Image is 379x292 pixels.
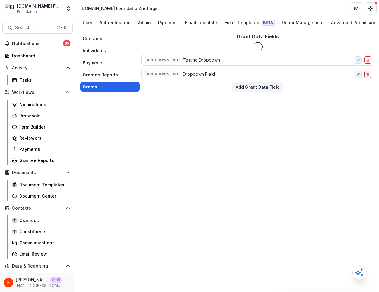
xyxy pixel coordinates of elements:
a: Admin [135,17,153,29]
button: Individuals [80,46,140,56]
p: Dropdown Field [183,71,215,77]
a: Advanced Permission [329,17,379,29]
a: Communications [10,238,73,248]
button: Open Workflows [2,87,73,97]
a: Document Center [10,191,73,201]
button: Contacts [80,34,140,43]
span: Data & Reporting [12,264,63,269]
h2: Grant Data Fields [237,34,279,40]
div: Grantee Reports [19,157,68,163]
span: Dropdown List [145,71,180,77]
div: Document Center [19,193,68,199]
button: Open AI Assistant [352,265,367,280]
p: [PERSON_NAME] [16,277,48,283]
button: Notifications35 [2,39,73,48]
div: Donor Management [279,18,326,27]
span: Contacts [12,206,63,211]
div: [DOMAIN_NAME] Foundation Settings [80,5,158,11]
a: Authentication [97,17,133,29]
a: Payments [10,144,73,154]
a: Reviewers [10,133,73,143]
button: Grantee Reports [80,70,140,80]
span: Dropdown List [145,57,180,63]
button: Payments [80,58,140,68]
a: Donor Management [279,17,326,29]
p: [EMAIL_ADDRESS][DOMAIN_NAME] [16,283,62,288]
button: Open entity switcher [64,2,73,14]
div: [DOMAIN_NAME] Foundation [17,3,62,9]
div: Document Templates [19,182,68,188]
button: edit-field-row [355,56,362,64]
div: Form Builder [19,124,68,130]
span: Documents [12,170,63,175]
a: Grantees [10,215,73,225]
a: Document Templates [10,180,73,190]
div: Communications [19,240,68,246]
button: Search... [2,22,73,34]
span: Notifications [12,41,63,46]
div: Proposals [19,113,68,119]
button: Open Documents [2,168,73,177]
img: Bill.com Foundation [5,4,14,13]
div: Email Review [19,251,68,257]
button: More [64,279,72,286]
a: User [80,17,95,29]
div: Pipelines [156,18,180,27]
p: Testing Dropdown [183,57,220,63]
div: Nominations [19,101,68,108]
a: Email Review [10,249,73,259]
div: Reviewers [19,135,68,141]
div: Tasks [19,77,68,83]
div: Email Templates [222,18,277,27]
button: Open Activity [2,63,73,73]
a: Pipelines [156,17,180,29]
div: Constituents [19,228,68,235]
button: Open Data & Reporting [2,261,73,271]
span: Foundation [17,9,37,14]
div: Grantees [19,217,68,224]
button: Open Contacts [2,203,73,213]
span: Search... [15,25,53,30]
button: Add Grant Data Field [232,82,283,92]
div: ⌘ + K [56,24,68,31]
a: Dashboard [2,51,73,61]
div: Email Template [183,18,220,27]
a: Constituents [10,227,73,236]
a: Grantee Reports [10,155,73,165]
span: Activity [12,65,63,71]
span: Workflows [12,90,63,95]
nav: breadcrumb [78,4,160,13]
button: Get Help [365,2,377,14]
a: Form Builder [10,122,73,132]
button: delete-field-row [364,56,371,64]
div: User [80,18,95,27]
div: Raj [7,281,10,284]
button: delete-field-row [364,71,371,78]
a: Email Templates Beta [222,17,277,29]
div: Dashboard [12,52,68,59]
a: Proposals [10,111,73,121]
button: edit-field-row [355,71,362,78]
div: Admin [135,18,153,27]
div: Advanced Permission [329,18,379,27]
div: Payments [19,146,68,152]
div: Authentication [97,18,133,27]
p: Staff [50,277,62,283]
a: Nominations [10,100,73,109]
span: 35 [63,40,70,46]
a: Email Template [183,17,220,29]
button: Grants [80,82,140,92]
span: Beta [262,20,275,26]
a: Tasks [10,75,73,85]
button: Partners [350,2,362,14]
